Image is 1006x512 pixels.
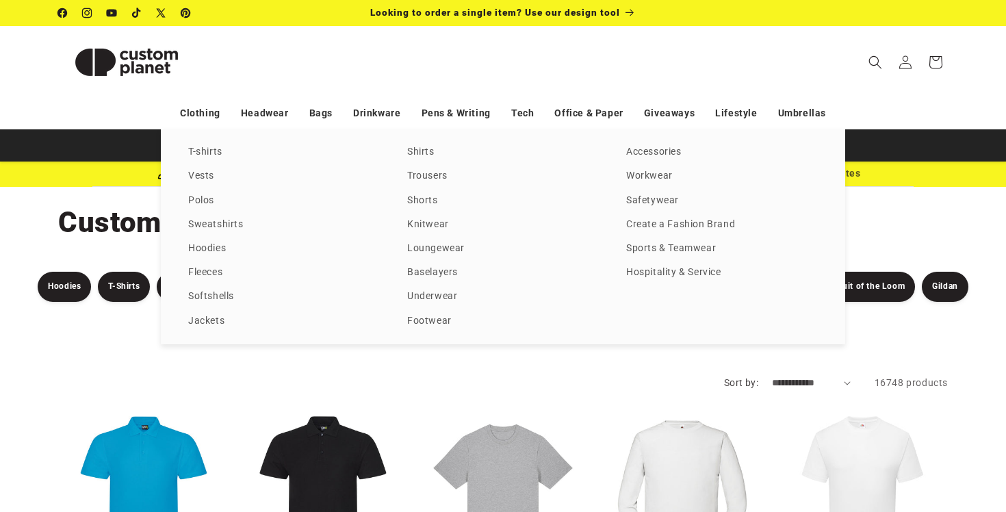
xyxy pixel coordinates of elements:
a: Office & Paper [554,101,623,125]
a: Hospitality & Service [626,264,818,282]
a: Workwear [626,167,818,185]
a: Giveaways [644,101,695,125]
a: Sweatshirts [188,216,380,234]
a: Headwear [241,101,289,125]
a: Safetywear [626,192,818,210]
a: Jackets [188,312,380,331]
label: Sort by: [724,377,758,388]
a: Hoodies [188,240,380,258]
img: Custom Planet [58,31,195,93]
a: Pens & Writing [422,101,491,125]
a: Vests [188,167,380,185]
a: T-shirts [188,143,380,162]
a: Trousers [407,167,599,185]
a: Bags [309,101,333,125]
a: Lifestyle [715,101,757,125]
a: Sports & Teamwear [626,240,818,258]
a: Polos [188,192,380,210]
a: Baselayers [407,264,599,282]
a: Accessories [626,143,818,162]
a: Fleeces [188,264,380,282]
a: Knitwear [407,216,599,234]
span: 16748 products [875,377,948,388]
a: Clothing [180,101,220,125]
a: Loungewear [407,240,599,258]
a: Footwear [407,312,599,331]
span: Looking to order a single item? Use our design tool [370,7,620,18]
a: Underwear [407,287,599,306]
a: Shorts [407,192,599,210]
a: Shirts [407,143,599,162]
a: Tech [511,101,534,125]
a: Drinkware [353,101,400,125]
a: Umbrellas [778,101,826,125]
a: Create a Fashion Brand [626,216,818,234]
a: Softshells [188,287,380,306]
summary: Search [860,47,890,77]
a: Custom Planet [53,26,201,98]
